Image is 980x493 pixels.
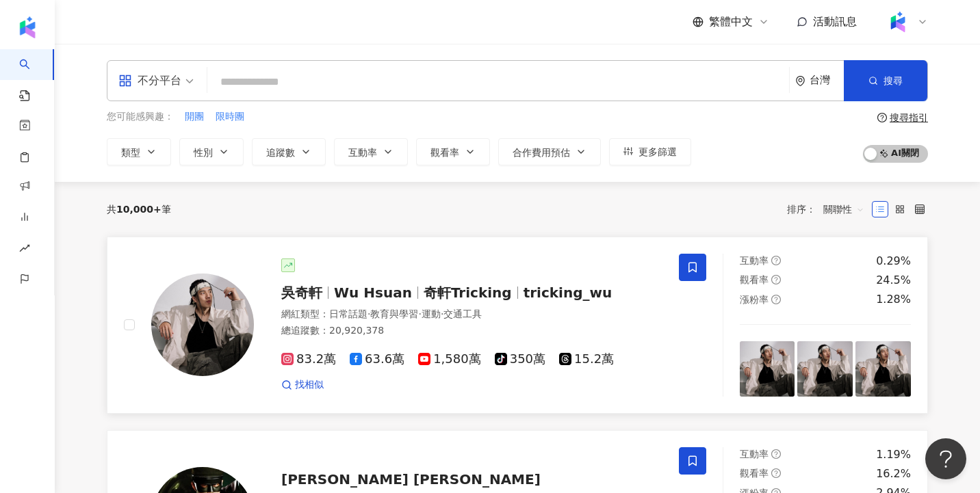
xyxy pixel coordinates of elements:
span: 互動率 [740,449,769,459]
span: 限時團 [216,110,244,124]
span: 類型 [121,147,140,158]
span: 您可能感興趣： [107,110,174,124]
div: 1.28% [876,292,911,307]
span: 互動率 [348,147,377,158]
img: post-image [797,341,853,397]
span: [PERSON_NAME] [PERSON_NAME] [281,471,541,488]
div: 搜尋指引 [890,112,928,123]
span: environment [795,76,805,86]
span: 63.6萬 [350,352,404,367]
span: 83.2萬 [281,352,336,367]
span: question-circle [771,449,781,459]
span: 找相似 [295,378,324,392]
button: 合作費用預估 [498,138,601,165]
span: rise [19,235,30,265]
button: 追蹤數 [252,138,326,165]
div: 0.29% [876,254,911,269]
span: 活動訊息 [813,15,857,28]
a: search [19,49,47,103]
button: 搜尋 [844,60,927,101]
span: question-circle [771,256,781,265]
span: question-circle [877,113,887,122]
img: KOL Avatar [151,274,254,376]
span: 日常話題 [329,308,367,319]
button: 性別 [179,138,244,165]
span: 運動 [422,308,441,319]
a: 找相似 [281,378,324,392]
span: 合作費用預估 [513,147,570,158]
span: 觀看率 [740,274,769,285]
span: 開團 [185,110,204,124]
div: 16.2% [876,466,911,481]
span: 互動率 [740,255,769,266]
img: post-image [855,341,911,397]
span: 交通工具 [443,308,482,319]
div: 24.5% [876,273,911,288]
img: logo icon [16,16,38,38]
span: · [367,308,370,319]
span: 吳奇軒 [281,284,322,301]
div: 總追蹤數 ： 20,920,378 [281,324,662,338]
img: post-image [740,341,795,397]
a: KOL Avatar吳奇軒Wu Hsuan奇軒Trickingtricking_wu網紅類型：日常話題·教育與學習·運動·交通工具總追蹤數：20,920,37883.2萬63.6萬1,580萬3... [107,237,928,414]
span: question-circle [771,468,781,478]
img: Kolr%20app%20icon%20%281%29.png [885,9,911,35]
div: 台灣 [810,75,844,86]
span: appstore [118,74,132,88]
span: 350萬 [495,352,545,367]
button: 限時團 [215,109,245,124]
span: · [441,308,443,319]
div: 網紅類型 ： [281,308,662,321]
span: 關聯性 [823,198,864,220]
span: question-circle [771,275,781,284]
span: 奇軒Tricking [424,284,512,301]
span: 觀看率 [430,147,459,158]
span: 繁體中文 [709,14,753,29]
div: 共 筆 [107,204,171,215]
span: 10,000+ [116,204,162,215]
span: 追蹤數 [266,147,295,158]
span: 性別 [194,147,213,158]
div: 排序： [787,198,872,220]
span: 教育與學習 [370,308,418,319]
button: 更多篩選 [609,138,691,165]
button: 類型 [107,138,171,165]
div: 1.19% [876,447,911,462]
span: 更多篩選 [639,146,677,157]
span: 觀看率 [740,468,769,479]
span: 1,580萬 [418,352,481,367]
span: Wu Hsuan [334,284,412,301]
div: 不分平台 [118,70,181,92]
span: question-circle [771,295,781,304]
button: 觀看率 [416,138,490,165]
span: 15.2萬 [559,352,614,367]
iframe: Help Scout Beacon - Open [925,438,966,479]
button: 開團 [184,109,205,124]
span: 漲粉率 [740,294,769,305]
span: 搜尋 [884,75,903,86]
span: · [418,308,421,319]
span: tricking_wu [524,284,612,301]
button: 互動率 [334,138,408,165]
